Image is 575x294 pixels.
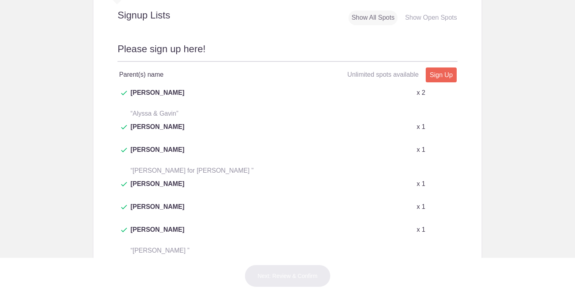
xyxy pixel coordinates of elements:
div: Show Open Spots [402,10,460,25]
span: “[PERSON_NAME] for [PERSON_NAME] ” [130,167,253,174]
span: [PERSON_NAME] [130,179,184,198]
img: Check dark green [121,125,127,130]
div: Show All Spots [348,10,398,25]
span: “[PERSON_NAME] ” [130,247,190,254]
a: Sign Up [426,67,457,82]
p: x 2 [416,88,425,98]
p: x 1 [416,179,425,189]
img: Check dark green [121,148,127,153]
img: Check dark green [121,91,127,96]
p: x 1 [416,225,425,235]
img: Check dark green [121,182,127,187]
span: [PERSON_NAME] [130,145,184,164]
p: x 1 [416,202,425,212]
h2: Please sign up here! [117,42,458,62]
span: [PERSON_NAME] [130,202,184,221]
h2: Signup Lists [93,9,223,21]
button: Next: Review & Confirm [244,265,331,287]
span: [PERSON_NAME] [130,225,184,244]
p: x 1 [416,145,425,155]
h4: Parent(s) name [119,70,287,80]
span: [PERSON_NAME] [130,88,184,107]
span: Unlimited spots available [347,71,418,78]
img: Check dark green [121,228,127,233]
img: Check dark green [121,205,127,210]
p: x 1 [416,122,425,132]
span: [PERSON_NAME] [130,122,184,141]
span: “Alyssa & Gavin” [130,110,178,117]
